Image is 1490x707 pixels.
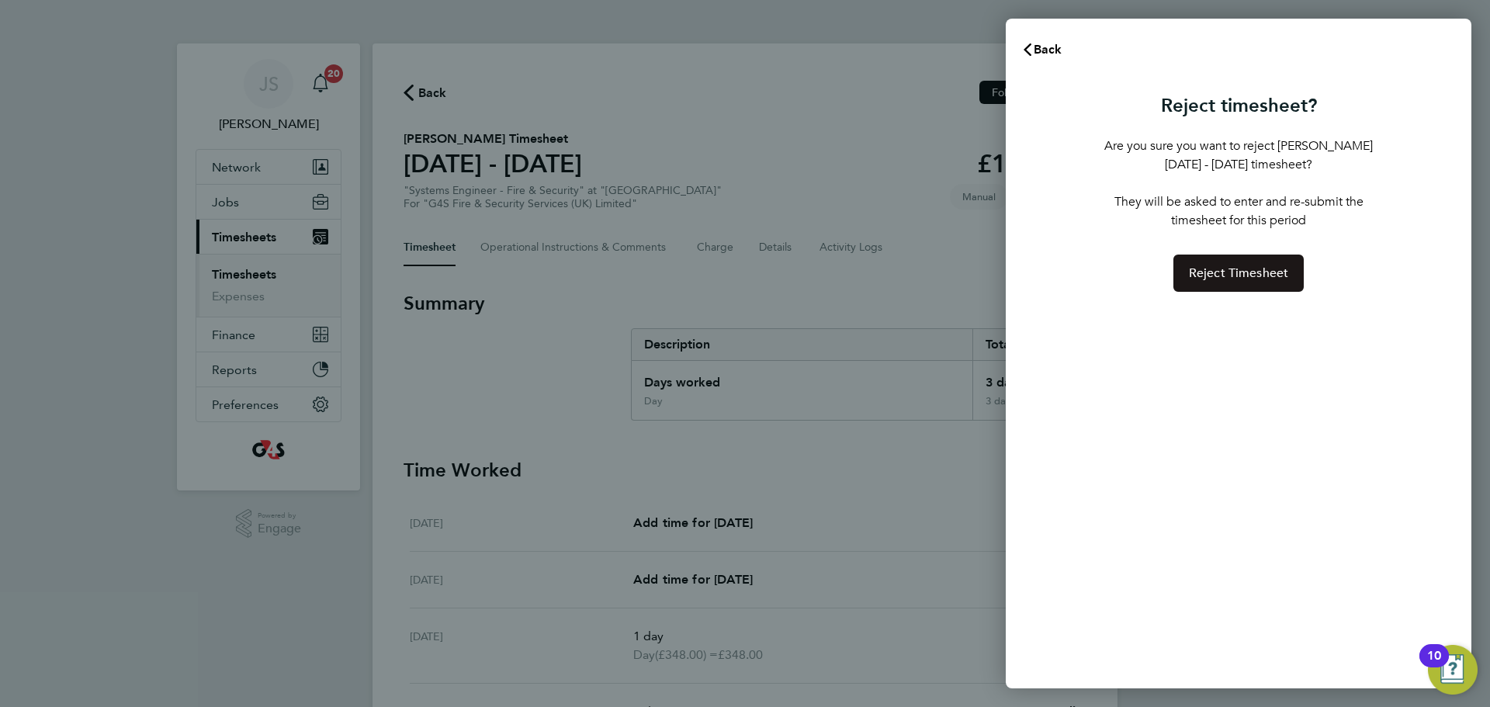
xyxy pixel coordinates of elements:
[1102,137,1375,174] p: Are you sure you want to reject [PERSON_NAME] [DATE] - [DATE] timesheet?
[1428,645,1478,695] button: Open Resource Center, 10 new notifications
[1102,192,1375,230] p: They will be asked to enter and re-submit the timesheet for this period
[1189,265,1289,281] span: Reject Timesheet
[1173,255,1305,292] button: Reject Timesheet
[1006,34,1078,65] button: Back
[1102,93,1375,118] h3: Reject timesheet?
[1034,42,1062,57] span: Back
[1427,656,1441,676] div: 10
